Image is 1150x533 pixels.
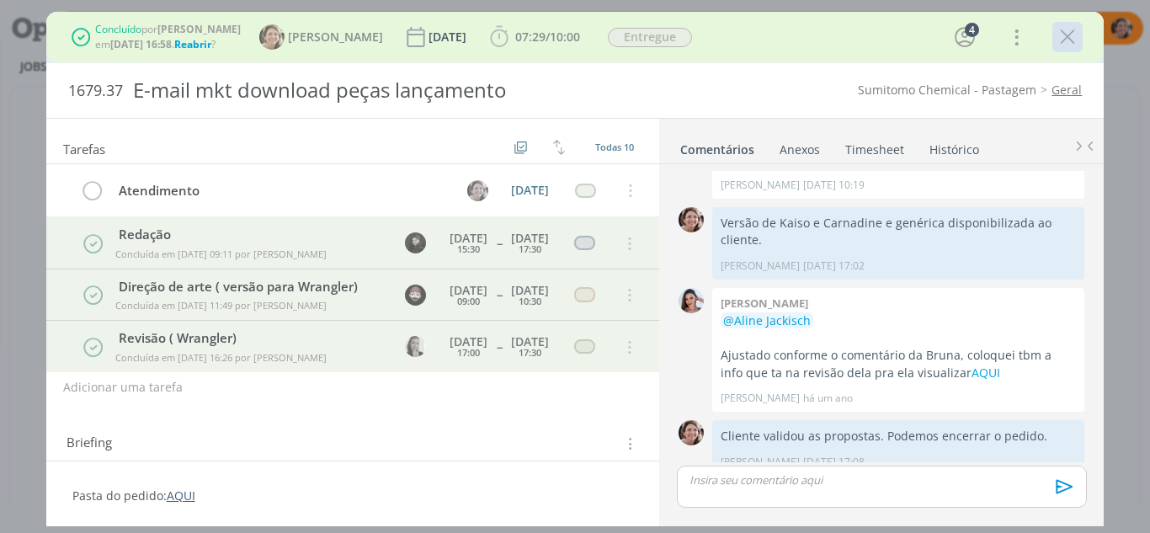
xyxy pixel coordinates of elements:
[721,296,808,311] b: [PERSON_NAME]
[112,328,389,348] div: Revisão ( Wrangler)
[497,341,502,353] span: --
[803,391,853,406] span: há um ano
[72,488,634,504] p: Pasta do pedido:
[68,82,123,100] span: 1679.37
[497,237,502,249] span: --
[115,248,327,260] span: Concluída em [DATE] 09:11 por [PERSON_NAME]
[497,289,502,301] span: --
[110,37,172,51] b: [DATE] 16:58
[553,140,565,155] img: arrow-down-up.svg
[126,70,652,111] div: E-mail mkt download peças lançamento
[115,299,327,312] span: Concluída em [DATE] 11:49 por [PERSON_NAME]
[519,296,541,306] div: 10:30
[46,12,1105,526] div: dialog
[450,285,487,296] div: [DATE]
[721,259,800,274] p: [PERSON_NAME]
[429,31,470,43] div: [DATE]
[95,22,241,52] div: por em . ?
[595,141,634,153] span: Todas 10
[115,351,327,364] span: Concluída em [DATE] 16:26 por [PERSON_NAME]
[511,285,549,296] div: [DATE]
[511,184,549,196] div: [DATE]
[511,232,549,244] div: [DATE]
[112,180,452,201] div: Atendimento
[858,82,1036,98] a: Sumitomo Chemical - Pastagem
[679,207,704,232] img: A
[450,336,487,348] div: [DATE]
[803,259,865,274] span: [DATE] 17:02
[112,277,389,296] div: Direção de arte ( versão para Wrangler)
[457,296,480,306] div: 09:00
[63,137,105,157] span: Tarefas
[457,244,480,253] div: 15:30
[511,336,549,348] div: [DATE]
[112,225,389,244] div: Redação
[67,433,112,455] span: Briefing
[723,312,811,328] span: @Aline Jackisch
[167,488,195,504] a: AQUI
[780,141,820,158] div: Anexos
[929,134,980,158] a: Histórico
[457,348,480,357] div: 17:00
[972,365,1000,381] a: AQUI
[803,455,865,470] span: [DATE] 17:08
[721,455,800,470] p: [PERSON_NAME]
[721,178,800,193] p: [PERSON_NAME]
[844,134,905,158] a: Timesheet
[519,244,541,253] div: 17:30
[965,23,979,37] div: 4
[95,22,141,36] span: Concluído
[450,232,487,244] div: [DATE]
[679,420,704,445] img: A
[721,428,1076,445] p: Cliente validou as propostas. Podemos encerrar o pedido.
[721,347,1076,381] p: Ajustado conforme o comentário da Bruna, coloquei tbm a info que ta na revisão dela pra ela visua...
[951,24,978,51] button: 4
[519,348,541,357] div: 17:30
[679,288,704,313] img: N
[721,215,1076,249] p: Versão de Kaiso e Carnadine e genérica disponibilizada ao cliente.
[157,22,241,36] b: [PERSON_NAME]
[1052,82,1082,98] a: Geral
[62,372,184,402] button: Adicionar uma tarefa
[721,391,800,406] p: [PERSON_NAME]
[803,178,865,193] span: [DATE] 10:19
[174,37,211,51] span: Reabrir
[679,134,755,158] a: Comentários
